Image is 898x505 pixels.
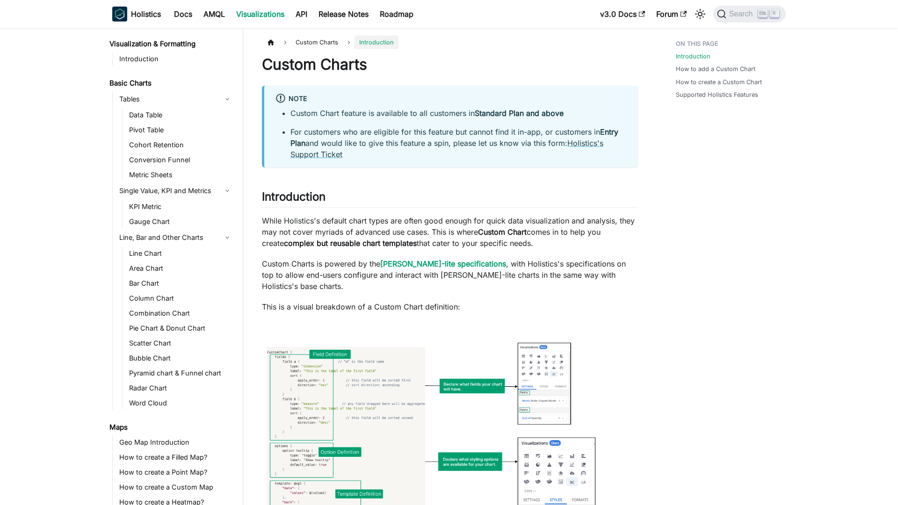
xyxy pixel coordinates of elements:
a: Holistics's Support Ticket [290,138,603,159]
a: Supported Holistics Features [676,90,758,99]
a: Forum [651,7,692,22]
a: Combination Chart [126,307,235,320]
a: Line, Bar and Other Charts [116,230,235,245]
a: Conversion Funnel [126,153,235,166]
a: Basic Charts [107,77,235,90]
a: How to create a Custom Chart [676,78,762,87]
p: Custom Charts is powered by the , with Holistics's specifications on top to allow end-users confi... [262,258,638,292]
a: Line Chart [126,247,235,260]
a: v3.0 Docs [594,7,651,22]
a: Bubble Chart [126,352,235,365]
a: Geo Map Introduction [116,436,235,449]
span: Introduction [355,36,398,49]
a: How to create a Point Map? [116,466,235,479]
b: Holistics [131,8,161,20]
a: Pie Chart & Donut Chart [126,322,235,335]
button: Search (Ctrl+K) [713,6,786,22]
a: KPI Metric [126,200,235,213]
strong: Entry Plan [290,127,618,148]
a: Release Notes [313,7,374,22]
h1: Custom Charts [262,55,638,74]
a: API [290,7,313,22]
a: Roadmap [374,7,419,22]
img: Holistics [112,7,127,22]
a: Introduction [676,52,710,61]
a: Metric Sheets [126,168,235,181]
li: Custom Chart feature is available to all customers in [290,108,627,119]
a: Pyramid chart & Funnel chart [126,367,235,380]
p: This is a visual breakdown of a Custom Chart definition: [262,301,638,312]
nav: Docs sidebar [103,28,243,505]
strong: Standard Plan and above [475,108,564,118]
a: Introduction [116,52,235,65]
span: Custom Charts [291,36,343,49]
button: Switch between dark and light mode (currently light mode) [693,7,708,22]
p: While Holistics's default chart types are often good enough for quick data visualization and anal... [262,215,638,249]
a: Pivot Table [126,123,235,137]
a: HolisticsHolistics [112,7,161,22]
span: Search [726,10,759,18]
a: [PERSON_NAME]-lite specifications [380,259,506,268]
a: Visualization & Formatting [107,37,235,50]
strong: Custom Chart [478,227,527,237]
a: Column Chart [126,292,235,305]
strong: complex but reusable chart templates [284,238,417,248]
a: Visualizations [231,7,290,22]
a: Area Chart [126,262,235,275]
a: Bar Chart [126,277,235,290]
a: How to create a Custom Map [116,481,235,494]
a: How to create a Filled Map? [116,451,235,464]
a: Radar Chart [126,382,235,395]
a: Docs [168,7,198,22]
a: Cohort Retention [126,138,235,151]
li: For customers who are eligible for this feature but cannot find it in-app, or customers in and wo... [290,126,627,160]
a: Single Value, KPI and Metrics [116,183,235,198]
a: Word Cloud [126,397,235,410]
a: Tables [116,92,235,107]
h2: Introduction [262,190,638,208]
a: Data Table [126,108,235,122]
a: Gauge Chart [126,215,235,228]
a: Home page [262,36,280,49]
a: Maps [107,421,235,434]
a: How to add a Custom Chart [676,65,755,73]
div: Note [275,93,627,105]
kbd: K [770,9,779,18]
nav: Breadcrumbs [262,36,638,49]
a: Scatter Chart [126,337,235,350]
a: AMQL [198,7,231,22]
